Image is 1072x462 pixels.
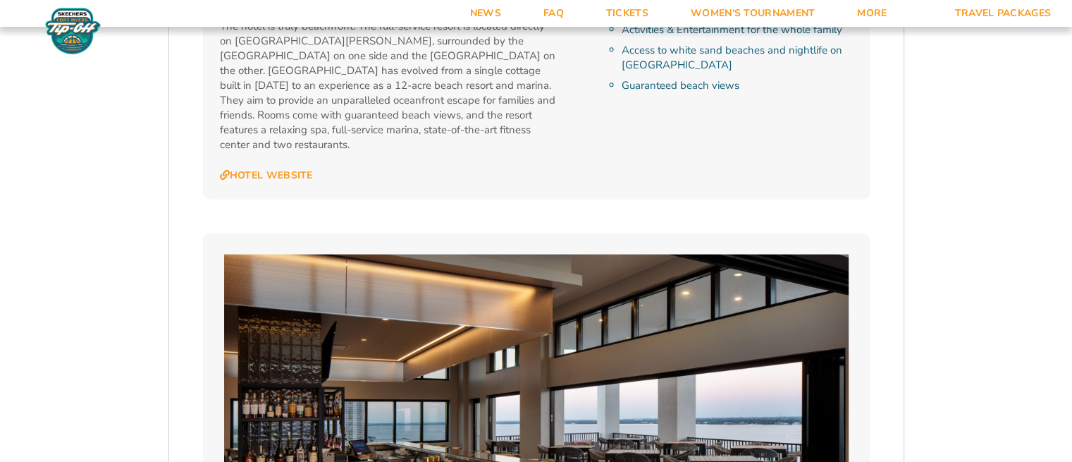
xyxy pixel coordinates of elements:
li: Guaranteed beach views [622,78,852,93]
img: Fort Myers Tip-Off [42,7,104,55]
a: Hotel Website [220,169,313,182]
li: Activities & Entertainment for the whole family [622,23,852,37]
p: The hotel is truly beachfront. The full-service resort is located directly on [GEOGRAPHIC_DATA][P... [220,19,557,152]
li: Access to white sand beaches and nightlife on [GEOGRAPHIC_DATA] [622,43,852,73]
